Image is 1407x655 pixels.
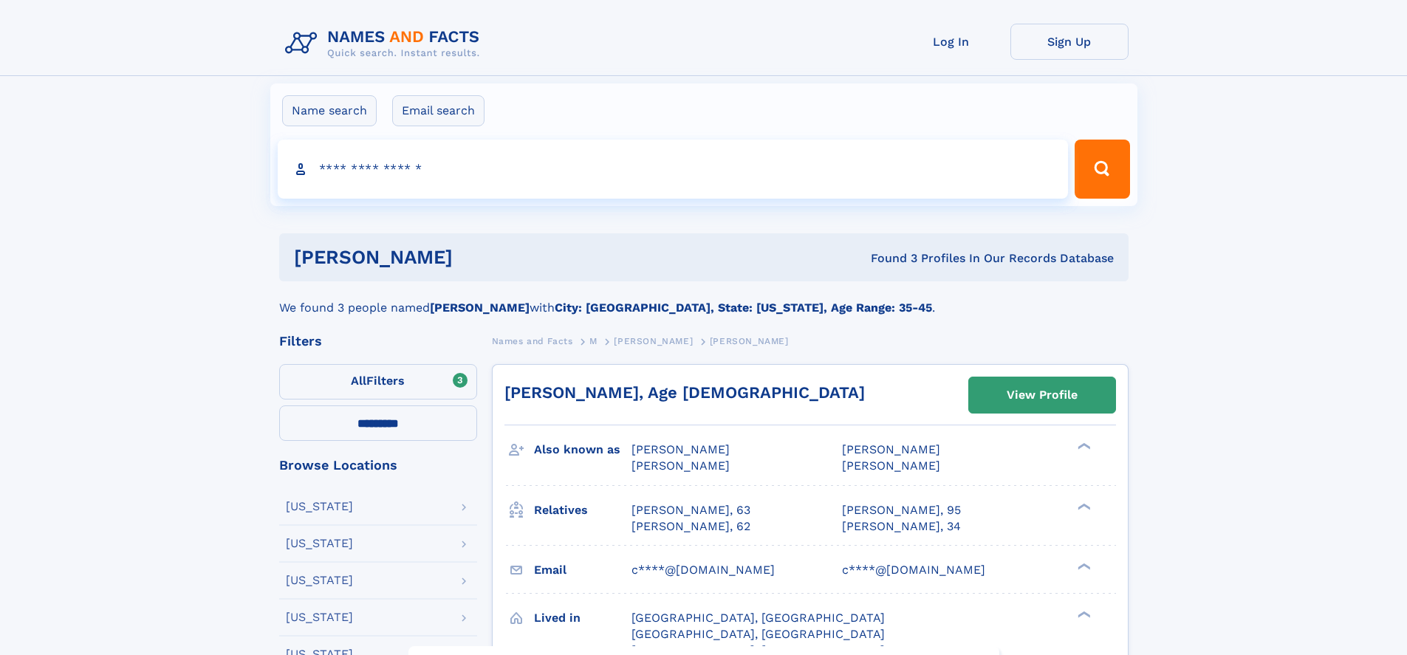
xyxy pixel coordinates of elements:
[631,459,730,473] span: [PERSON_NAME]
[589,332,598,350] a: M
[279,281,1129,317] div: We found 3 people named with .
[279,459,477,472] div: Browse Locations
[278,140,1069,199] input: search input
[1075,140,1129,199] button: Search Button
[1074,609,1092,619] div: ❯
[1074,501,1092,511] div: ❯
[534,606,631,631] h3: Lived in
[631,518,750,535] a: [PERSON_NAME], 62
[631,442,730,456] span: [PERSON_NAME]
[392,95,485,126] label: Email search
[286,538,353,549] div: [US_STATE]
[614,332,693,350] a: [PERSON_NAME]
[286,575,353,586] div: [US_STATE]
[294,248,662,267] h1: [PERSON_NAME]
[614,336,693,346] span: [PERSON_NAME]
[286,501,353,512] div: [US_STATE]
[534,437,631,462] h3: Also known as
[662,250,1114,267] div: Found 3 Profiles In Our Records Database
[842,502,961,518] a: [PERSON_NAME], 95
[842,442,940,456] span: [PERSON_NAME]
[430,301,530,315] b: [PERSON_NAME]
[282,95,377,126] label: Name search
[492,332,573,350] a: Names and Facts
[631,627,885,641] span: [GEOGRAPHIC_DATA], [GEOGRAPHIC_DATA]
[969,377,1115,413] a: View Profile
[710,336,789,346] span: [PERSON_NAME]
[842,518,961,535] a: [PERSON_NAME], 34
[534,558,631,583] h3: Email
[1074,442,1092,451] div: ❯
[555,301,932,315] b: City: [GEOGRAPHIC_DATA], State: [US_STATE], Age Range: 35-45
[892,24,1010,60] a: Log In
[1074,561,1092,571] div: ❯
[589,336,598,346] span: M
[286,611,353,623] div: [US_STATE]
[504,383,865,402] a: [PERSON_NAME], Age [DEMOGRAPHIC_DATA]
[1007,378,1078,412] div: View Profile
[842,459,940,473] span: [PERSON_NAME]
[631,611,885,625] span: [GEOGRAPHIC_DATA], [GEOGRAPHIC_DATA]
[351,374,366,388] span: All
[631,502,750,518] a: [PERSON_NAME], 63
[1010,24,1129,60] a: Sign Up
[279,24,492,64] img: Logo Names and Facts
[534,498,631,523] h3: Relatives
[279,364,477,399] label: Filters
[279,335,477,348] div: Filters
